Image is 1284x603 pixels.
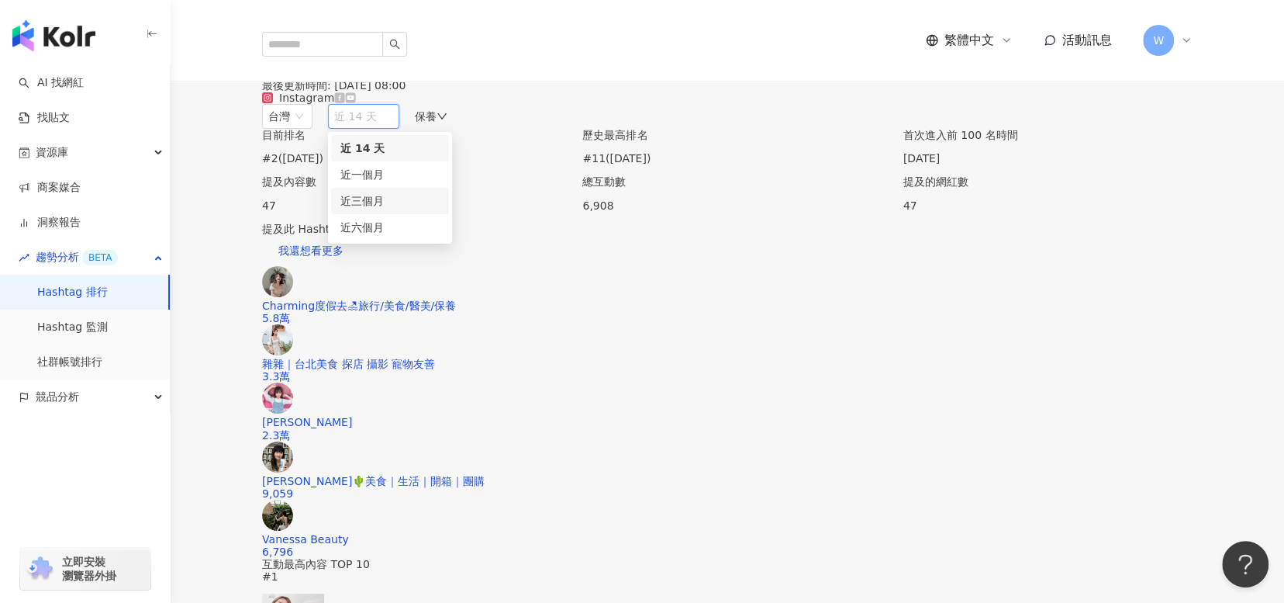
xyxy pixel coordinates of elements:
[25,556,55,581] img: chrome extension
[262,475,1193,487] div: [PERSON_NAME]🌵美食｜生活｜開箱｜團購
[262,500,293,531] img: KOL Avatar
[903,175,1193,188] p: 提及的網紅數
[340,142,385,154] span: 近 14 天
[19,180,81,196] a: 商案媒合
[582,129,872,141] p: 歷史最高排名
[582,175,872,188] p: 總互動數
[903,199,1193,212] p: 47
[1062,33,1112,47] span: 活動訊息
[262,383,1193,441] a: KOL Avatar[PERSON_NAME]2.3萬
[19,252,29,263] span: rise
[903,152,1193,165] p: [DATE]
[340,195,384,207] span: 近三個月
[944,32,994,49] span: 繁體中文
[268,105,290,128] div: 台灣
[262,199,551,212] p: 47
[606,152,651,165] span: ( [DATE] )
[262,558,1193,570] div: 互動最高內容 TOP 10
[389,39,400,50] span: search
[262,546,1193,558] div: 6,796
[262,442,293,473] img: KOL Avatar
[262,383,293,414] img: KOL Avatar
[262,129,551,141] p: 目前排名
[1222,541,1268,587] iframe: Help Scout Beacon - Open
[262,370,1193,383] div: 3.3萬
[19,110,70,126] a: 找貼文
[262,533,1193,546] div: Vanessa Beauty
[262,300,1193,312] div: Charming度假去🏖旅行/美食/醫美/保養
[278,244,343,257] span: 我還想看更多
[437,111,447,122] span: down
[262,416,1193,428] div: [PERSON_NAME]
[262,312,1193,324] div: 5.8萬
[262,324,293,355] img: KOL Avatar
[582,199,872,212] p: 6,908
[36,379,79,414] span: 競品分析
[36,135,68,170] span: 資源庫
[340,168,384,181] span: 近一個月
[37,320,108,335] a: Hashtag 監測
[19,215,81,230] a: 洞察報告
[62,555,116,583] span: 立即安裝 瀏覽器外掛
[262,429,1193,442] div: 2.3萬
[262,79,406,92] span: 最後更新時間: [DATE] 08:00
[262,500,1193,558] a: KOL AvatarVanessa Beauty6,796
[278,152,323,165] span: ( [DATE] )
[36,240,118,275] span: 趨勢分析
[262,235,360,266] button: 我還想看更多
[19,75,84,91] a: searchAI 找網紅
[37,285,108,300] a: Hashtag 排行
[279,92,334,104] div: Instagram
[582,152,872,165] p: #11
[262,223,1193,235] div: 提及此 Hashtag 的網紅
[262,487,1193,500] div: 9,059
[903,129,1193,141] p: 首次進入前 100 名時間
[415,110,437,123] span: 保養
[340,221,384,234] span: 近六個月
[262,570,1193,583] p: #1
[262,358,1193,370] div: 雜雜｜台北美食 探店 攝影 寵物友善
[262,324,1193,383] a: KOL Avatar雜雜｜台北美食 探店 攝影 寵物友善3.3萬
[262,175,551,188] p: 提及內容數
[262,152,551,165] p: #2
[20,548,150,590] a: chrome extension立即安裝 瀏覽器外掛
[82,250,118,265] div: BETA
[334,110,377,123] span: 近 14 天
[262,266,293,297] img: KOL Avatar
[262,442,1193,500] a: KOL Avatar[PERSON_NAME]🌵美食｜生活｜開箱｜團購9,059
[37,355,102,370] a: 社群帳號排行
[12,20,95,51] img: logo
[262,266,1193,324] a: KOL AvatarCharming度假去🏖旅行/美食/醫美/保養5.8萬
[1153,32,1164,49] span: W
